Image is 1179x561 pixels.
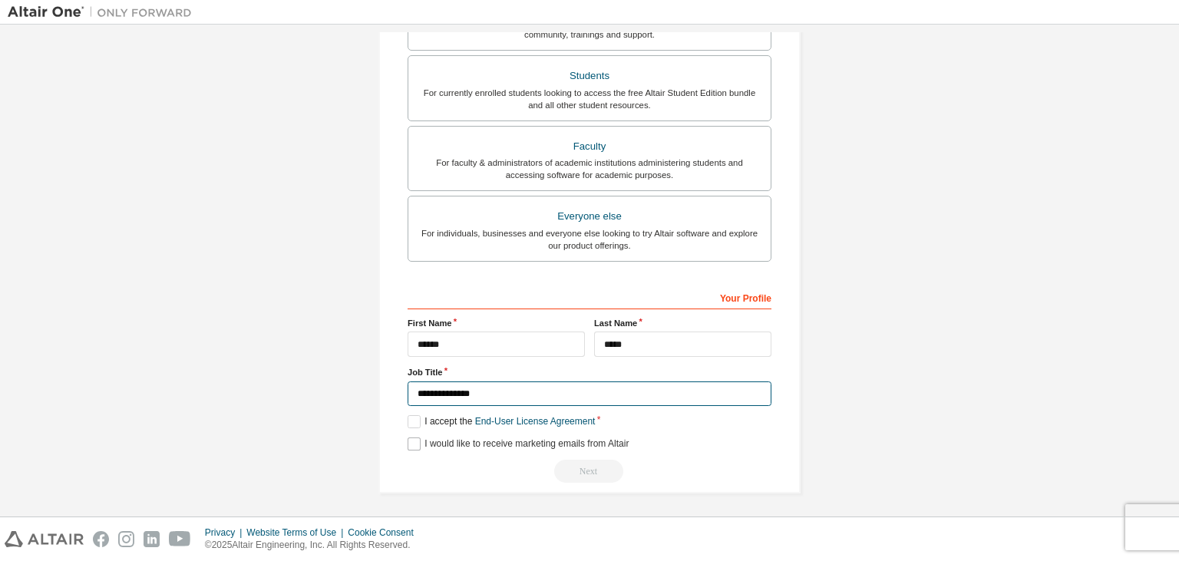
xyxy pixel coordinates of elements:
[8,5,200,20] img: Altair One
[418,227,761,252] div: For individuals, businesses and everyone else looking to try Altair software and explore our prod...
[408,437,629,450] label: I would like to receive marketing emails from Altair
[118,531,134,547] img: instagram.svg
[408,285,771,309] div: Your Profile
[5,531,84,547] img: altair_logo.svg
[408,317,585,329] label: First Name
[205,539,423,552] p: © 2025 Altair Engineering, Inc. All Rights Reserved.
[418,65,761,87] div: Students
[418,157,761,181] div: For faculty & administrators of academic institutions administering students and accessing softwa...
[418,87,761,111] div: For currently enrolled students looking to access the free Altair Student Edition bundle and all ...
[408,460,771,483] div: Provide a valid email to continue
[408,415,595,428] label: I accept the
[348,526,422,539] div: Cookie Consent
[418,206,761,227] div: Everyone else
[408,366,771,378] label: Job Title
[169,531,191,547] img: youtube.svg
[144,531,160,547] img: linkedin.svg
[594,317,771,329] label: Last Name
[475,416,596,427] a: End-User License Agreement
[93,531,109,547] img: facebook.svg
[418,136,761,157] div: Faculty
[205,526,246,539] div: Privacy
[246,526,348,539] div: Website Terms of Use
